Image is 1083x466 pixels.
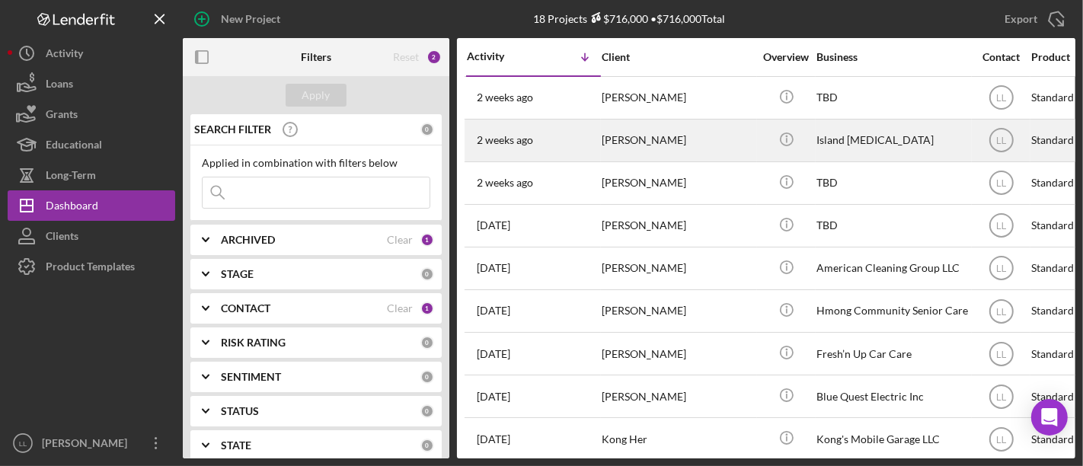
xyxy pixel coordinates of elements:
div: Activity [46,38,83,72]
div: 0 [420,336,434,349]
div: Reset [393,51,419,63]
div: American Cleaning Group LLC [816,248,969,289]
div: TBD [816,163,969,203]
text: LL [996,221,1007,231]
time: 2025-09-18 01:34 [477,91,533,104]
div: 0 [420,267,434,281]
b: CONTACT [221,302,270,314]
div: Dashboard [46,190,98,225]
div: TBD [816,206,969,246]
div: Product Templates [46,251,135,286]
button: Product Templates [8,251,175,282]
div: 1 [420,302,434,315]
div: Clear [387,302,413,314]
div: [PERSON_NAME] [602,163,754,203]
div: 0 [420,439,434,452]
div: Applied in combination with filters below [202,157,430,169]
div: $716,000 [587,12,648,25]
time: 2025-09-12 15:27 [477,219,510,231]
time: 2025-07-16 03:31 [477,391,510,403]
time: 2025-09-13 19:45 [477,177,533,189]
text: LL [996,136,1007,146]
time: 2025-07-18 05:25 [477,348,510,360]
div: Kong Her [602,419,754,459]
button: LL[PERSON_NAME] [8,428,175,458]
button: Dashboard [8,190,175,221]
div: Island [MEDICAL_DATA] [816,120,969,161]
button: Educational [8,129,175,160]
button: New Project [183,4,296,34]
text: LL [996,391,1007,402]
div: Loans [46,69,73,103]
div: Export [1005,4,1037,34]
div: 0 [420,123,434,136]
b: STATUS [221,405,259,417]
div: Educational [46,129,102,164]
button: Loans [8,69,175,99]
div: Activity [467,50,534,62]
b: ARCHIVED [221,234,275,246]
div: Hmong Community Senior Care [816,291,969,331]
div: [PERSON_NAME] [602,376,754,417]
text: LL [996,93,1007,104]
text: LL [996,263,1007,274]
text: LL [996,178,1007,189]
div: Kong's Mobile Garage LLC [816,419,969,459]
b: SEARCH FILTER [194,123,271,136]
button: Long-Term [8,160,175,190]
div: Clients [46,221,78,255]
time: 2025-08-15 00:31 [477,262,510,274]
time: 2025-07-28 09:05 [477,305,510,317]
b: STATE [221,439,251,452]
div: Business [816,51,969,63]
div: [PERSON_NAME] [602,291,754,331]
b: STAGE [221,268,254,280]
b: SENTIMENT [221,371,281,383]
div: New Project [221,4,280,34]
div: [PERSON_NAME] [602,334,754,374]
div: [PERSON_NAME] [602,206,754,246]
div: Blue Quest Electric Inc [816,376,969,417]
div: [PERSON_NAME] [602,248,754,289]
b: RISK RATING [221,337,286,349]
div: Client [602,51,754,63]
div: 1 [420,233,434,247]
text: LL [996,434,1007,445]
div: Contact [973,51,1030,63]
text: LL [996,349,1007,359]
text: LL [19,439,27,448]
div: [PERSON_NAME] [602,120,754,161]
div: [PERSON_NAME] [602,78,754,118]
div: Overview [758,51,815,63]
button: Activity [8,38,175,69]
button: Grants [8,99,175,129]
div: 2 [426,49,442,65]
div: Clear [387,234,413,246]
button: Export [989,4,1075,34]
time: 2025-07-01 04:04 [477,433,510,445]
div: 18 Projects • $716,000 Total [533,12,725,25]
button: Apply [286,84,347,107]
time: 2025-09-14 18:52 [477,134,533,146]
text: LL [996,306,1007,317]
div: Grants [46,99,78,133]
div: Open Intercom Messenger [1031,399,1068,436]
div: TBD [816,78,969,118]
div: Long-Term [46,160,96,194]
div: Apply [302,84,331,107]
div: [PERSON_NAME] [38,428,137,462]
button: Clients [8,221,175,251]
div: 0 [420,370,434,384]
div: Fresh’n Up Car Care [816,334,969,374]
b: Filters [301,51,331,63]
div: 0 [420,404,434,418]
